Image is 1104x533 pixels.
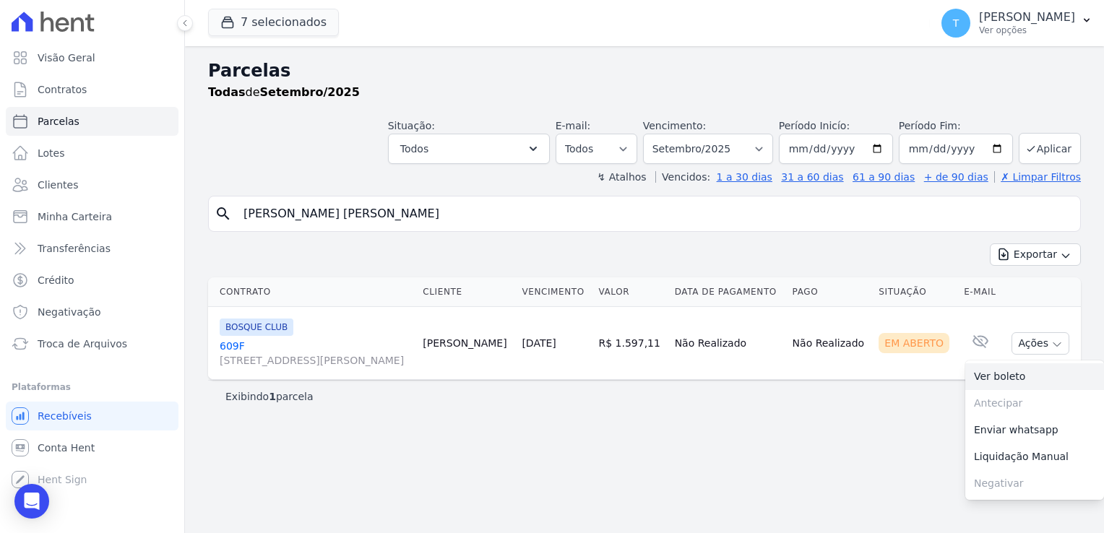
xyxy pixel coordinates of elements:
button: Todos [388,134,550,164]
th: Situação [873,277,958,307]
span: Clientes [38,178,78,192]
td: Não Realizado [787,307,874,380]
a: Parcelas [6,107,178,136]
div: Open Intercom Messenger [14,484,49,519]
span: Lotes [38,146,65,160]
label: Vencimento: [643,120,706,131]
a: 609F[STREET_ADDRESS][PERSON_NAME] [220,339,411,368]
a: Clientes [6,170,178,199]
span: Conta Hent [38,441,95,455]
a: + de 90 dias [924,171,988,183]
td: Não Realizado [669,307,787,380]
i: search [215,205,232,222]
p: de [208,84,360,101]
div: Em Aberto [879,333,949,353]
a: Visão Geral [6,43,178,72]
th: Data de Pagamento [669,277,787,307]
p: Exibindo parcela [225,389,314,404]
span: Contratos [38,82,87,97]
div: Plataformas [12,378,173,396]
input: Buscar por nome do lote ou do cliente [235,199,1074,228]
th: Contrato [208,277,417,307]
label: ↯ Atalhos [597,171,646,183]
a: Transferências [6,234,178,263]
strong: Setembro/2025 [260,85,360,99]
a: Troca de Arquivos [6,329,178,358]
span: Transferências [38,241,111,256]
th: E-mail [958,277,1004,307]
a: [DATE] [522,337,556,349]
b: 1 [269,391,276,402]
span: Parcelas [38,114,79,129]
span: Crédito [38,273,74,287]
a: ✗ Limpar Filtros [994,171,1081,183]
a: 61 a 90 dias [853,171,915,183]
td: R$ 1.597,11 [593,307,669,380]
th: Pago [787,277,874,307]
span: BOSQUE CLUB [220,318,293,336]
a: 31 a 60 dias [781,171,843,183]
span: [STREET_ADDRESS][PERSON_NAME] [220,353,411,368]
span: Troca de Arquivos [38,337,127,351]
label: Período Inicío: [779,120,850,131]
label: Vencidos: [655,171,710,183]
span: Todos [400,140,428,157]
span: T [953,18,959,28]
a: Recebíveis [6,402,178,430]
th: Vencimento [516,277,592,307]
a: 1 a 30 dias [717,171,772,183]
button: Exportar [990,243,1081,266]
label: Período Fim: [899,118,1013,134]
td: [PERSON_NAME] [417,307,516,380]
label: E-mail: [556,120,591,131]
th: Cliente [417,277,516,307]
span: Minha Carteira [38,209,112,224]
a: Lotes [6,139,178,168]
span: Recebíveis [38,409,92,423]
a: Conta Hent [6,433,178,462]
label: Situação: [388,120,435,131]
a: Minha Carteira [6,202,178,231]
button: 7 selecionados [208,9,339,36]
th: Valor [593,277,669,307]
button: T [PERSON_NAME] Ver opções [930,3,1104,43]
a: Crédito [6,266,178,295]
p: [PERSON_NAME] [979,10,1075,25]
span: Negativação [38,305,101,319]
h2: Parcelas [208,58,1081,84]
button: Aplicar [1019,133,1081,164]
strong: Todas [208,85,246,99]
a: Contratos [6,75,178,104]
p: Ver opções [979,25,1075,36]
button: Ações [1012,332,1069,355]
span: Visão Geral [38,51,95,65]
a: Negativação [6,298,178,326]
a: Ver boleto [965,363,1104,390]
